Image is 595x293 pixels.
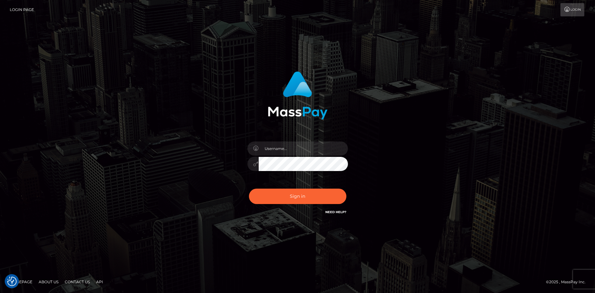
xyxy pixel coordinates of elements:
[546,279,590,285] div: © 2025 , MassPay Inc.
[7,277,35,287] a: Homepage
[268,71,328,119] img: MassPay Login
[325,210,346,214] a: Need Help?
[249,189,346,204] button: Sign in
[62,277,92,287] a: Contact Us
[560,3,584,16] a: Login
[7,277,17,286] button: Consent Preferences
[36,277,61,287] a: About Us
[10,3,34,16] a: Login Page
[94,277,106,287] a: API
[259,141,348,156] input: Username...
[7,277,17,286] img: Revisit consent button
